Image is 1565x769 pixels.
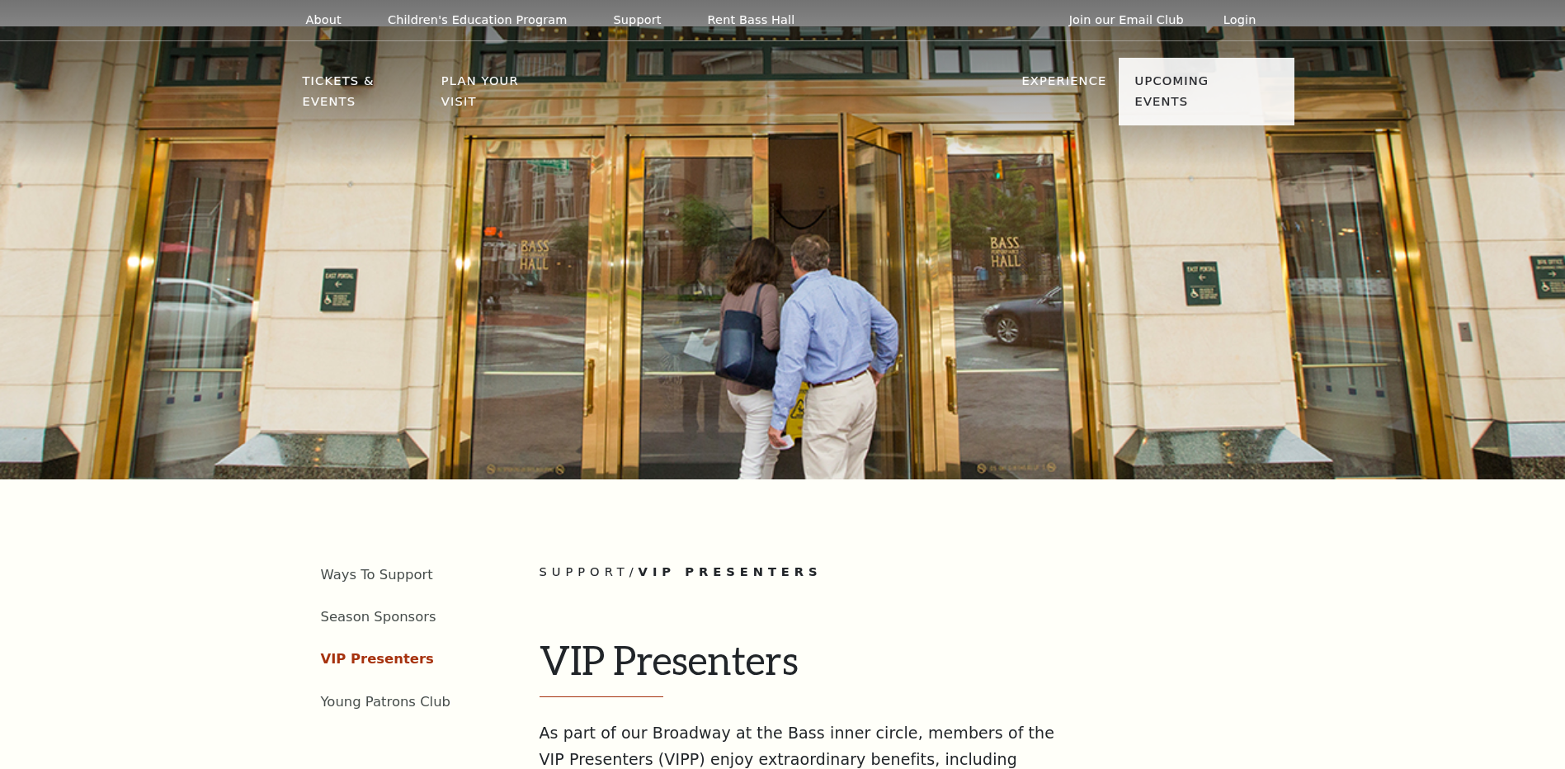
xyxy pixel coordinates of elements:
p: Children's Education Program [388,13,568,27]
p: Rent Bass Hall [708,13,795,27]
p: / [540,562,1294,583]
h1: VIP Presenters [540,636,1294,697]
p: Upcoming Events [1135,71,1263,121]
p: Tickets & Events [303,71,431,121]
p: Support [614,13,662,27]
p: Experience [1021,71,1106,101]
a: Ways To Support [321,567,433,583]
a: Season Sponsors [321,609,436,625]
p: Plan Your Visit [441,71,557,121]
span: Support [540,564,629,578]
p: About [306,13,342,27]
a: Young Patrons Club [321,694,451,710]
span: VIP Presenters [639,564,823,578]
a: VIP Presenters [321,651,434,667]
